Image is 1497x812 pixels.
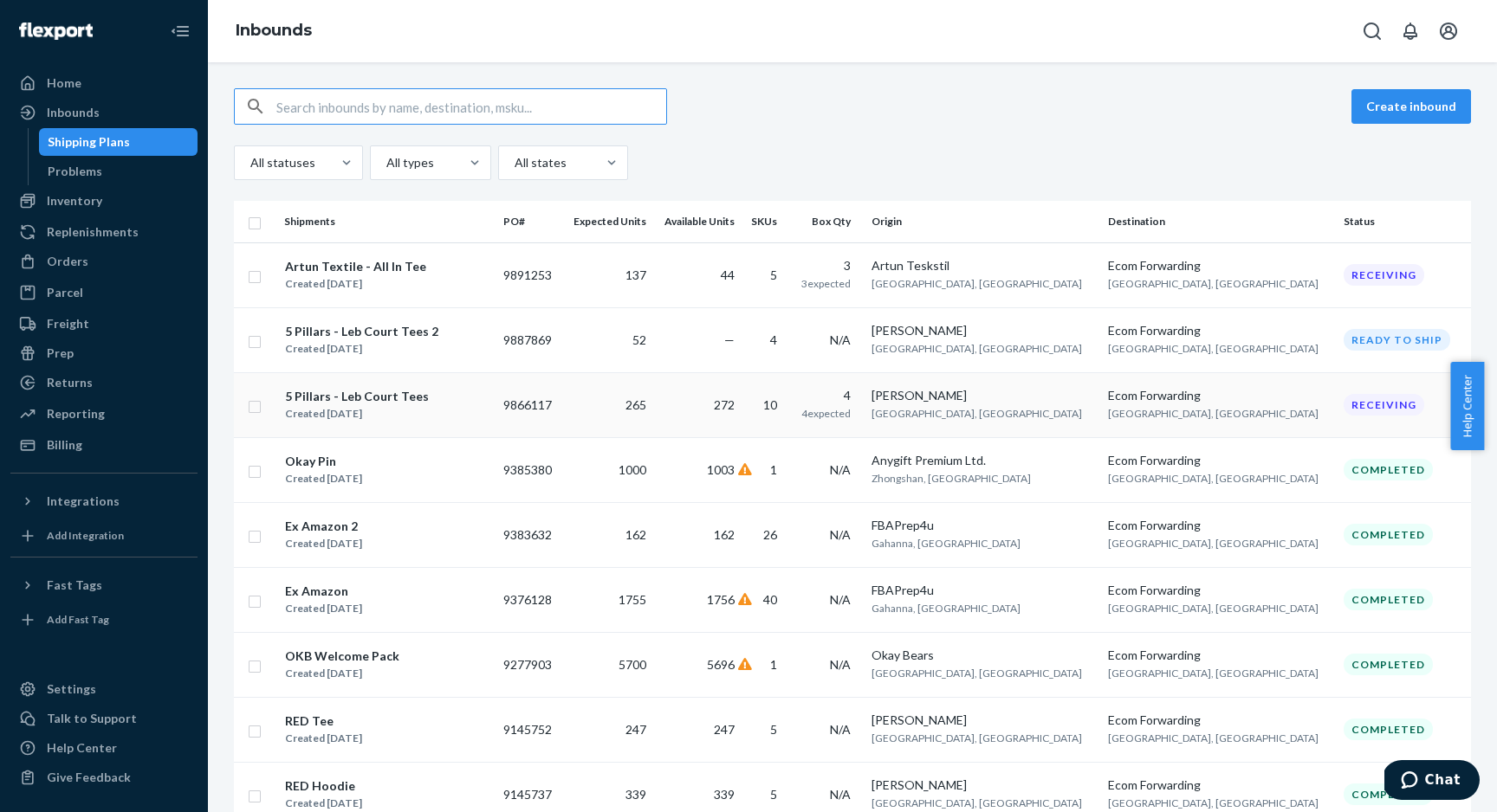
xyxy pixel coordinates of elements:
a: Orders [10,248,198,275]
div: Ecom Forwarding [1108,582,1331,599]
th: Available Units [653,201,742,242]
a: Billing [10,431,198,459]
div: 3 [798,257,851,274]
div: Created [DATE] [285,405,429,422]
span: 26 [763,527,777,542]
span: 1 [770,462,777,477]
th: Status [1337,201,1471,242]
div: Returns [47,374,93,391]
div: Anygift Premium Ltd. [872,452,1094,469]
div: 5 Pillars - Leb Court Tees 2 [285,323,438,340]
span: 137 [625,267,646,282]
a: Prep [10,339,198,367]
div: Ecom Forwarding [1108,257,1331,274]
input: All statuses [249,154,250,171]
div: Settings [47,680,96,698]
span: 162 [714,527,735,542]
span: 44 [721,267,735,282]
a: Inventory [10,187,198,215]
div: Ecom Forwarding [1108,322,1331,339]
span: 1 [770,657,777,672]
div: Ecom Forwarding [1108,777,1331,794]
div: Ecom Forwarding [1108,517,1331,534]
button: Open Search Box [1355,14,1390,48]
span: [GEOGRAPHIC_DATA], [GEOGRAPHIC_DATA] [872,342,1082,355]
div: RED Hoodie [285,777,362,795]
div: Replenishments [47,223,139,241]
span: 5700 [619,657,646,672]
div: Billing [47,436,82,454]
span: 265 [625,397,646,412]
div: Completed [1344,783,1433,805]
span: [GEOGRAPHIC_DATA], [GEOGRAPHIC_DATA] [1108,342,1319,355]
a: Shipping Plans [39,128,198,156]
div: Orders [47,253,88,270]
span: 272 [714,397,735,412]
span: N/A [830,787,851,802]
div: Inventory [47,192,102,209]
span: [GEOGRAPHIC_DATA], [GEOGRAPHIC_DATA] [872,407,1082,420]
span: 247 [625,722,646,737]
span: 5696 [707,657,735,672]
span: [GEOGRAPHIC_DATA], [GEOGRAPHIC_DATA] [872,731,1082,744]
a: Inbounds [10,99,198,126]
span: [GEOGRAPHIC_DATA], [GEOGRAPHIC_DATA] [1108,667,1319,680]
a: Inbounds [236,21,312,40]
div: Created [DATE] [285,795,362,812]
div: Inbounds [47,104,100,121]
div: Add Fast Tag [47,612,109,627]
div: Created [DATE] [285,470,362,487]
div: Reporting [47,405,105,422]
button: Fast Tags [10,571,198,599]
div: Home [47,74,81,92]
span: [GEOGRAPHIC_DATA], [GEOGRAPHIC_DATA] [1108,731,1319,744]
div: Freight [47,315,89,332]
div: Ex Amazon 2 [285,518,362,535]
div: Okay Pin [285,453,362,470]
span: N/A [830,722,851,737]
span: [GEOGRAPHIC_DATA], [GEOGRAPHIC_DATA] [872,277,1082,290]
div: Okay Bears [872,647,1094,664]
span: 1000 [619,462,646,477]
div: Ecom Forwarding [1108,452,1331,469]
span: Zhongshan, [GEOGRAPHIC_DATA] [872,472,1031,485]
span: N/A [830,332,851,347]
th: Box Qty [791,201,865,242]
span: 40 [763,592,777,607]
input: All types [385,154,386,171]
div: Completed [1344,459,1433,480]
div: Fast Tags [47,577,102,594]
div: 4 [798,387,851,404]
div: Completed [1344,524,1433,545]
span: 5 [770,267,777,282]
button: Close Navigation [163,14,198,48]
span: N/A [830,592,851,607]
div: Created [DATE] [285,275,426,293]
span: — [724,332,735,347]
div: Completed [1344,719,1433,740]
span: [GEOGRAPHIC_DATA], [GEOGRAPHIC_DATA] [872,796,1082,809]
input: All states [513,154,515,171]
div: Integrations [47,493,120,510]
div: Ready to ship [1344,329,1450,351]
button: Create inbound [1351,89,1471,124]
a: Help Center [10,734,198,762]
div: Artun Teskstil [872,257,1094,274]
button: Open account menu [1431,14,1466,48]
span: N/A [830,462,851,477]
span: 1755 [619,592,646,607]
a: Reporting [10,400,198,428]
td: 9145752 [496,697,562,762]
div: Created [DATE] [285,665,399,682]
button: Talk to Support [10,705,198,732]
div: Talk to Support [47,710,137,727]
span: Help Center [1450,362,1484,450]
span: 4 expected [801,407,851,420]
span: N/A [830,657,851,672]
span: [GEOGRAPHIC_DATA], [GEOGRAPHIC_DATA] [1108,537,1319,550]
span: 1756 [707,592,735,607]
button: Integrations [10,487,198,515]
div: [PERSON_NAME] [872,322,1094,339]
div: Ex Amazon [285,583,362,600]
